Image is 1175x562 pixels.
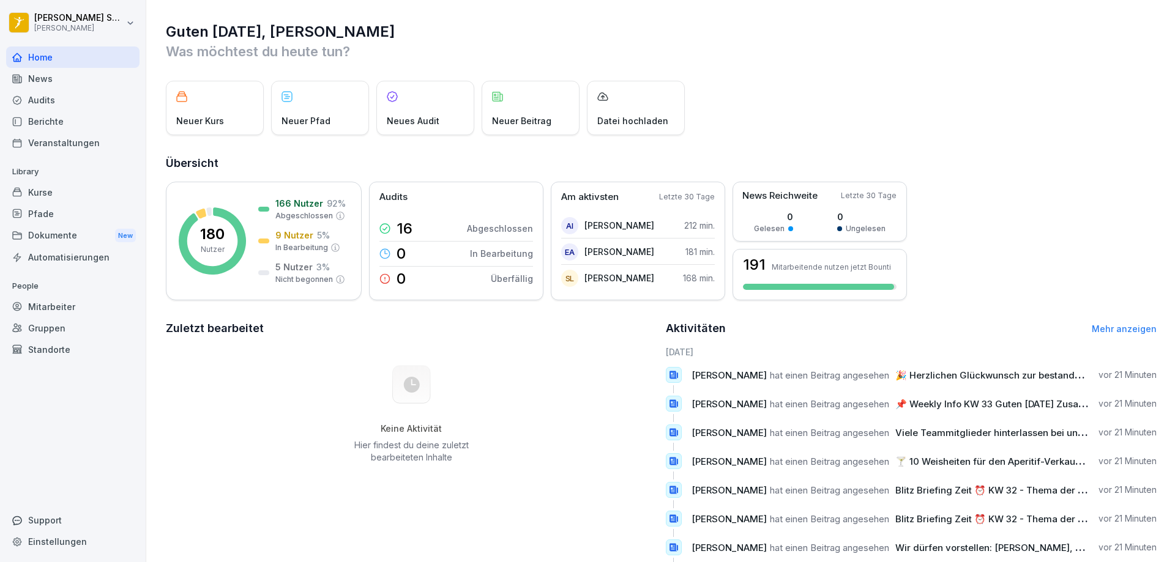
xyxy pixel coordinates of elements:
[1092,324,1157,334] a: Mehr anzeigen
[841,190,897,201] p: Letzte 30 Tage
[275,274,333,285] p: Nicht begonnen
[754,223,785,234] p: Gelesen
[491,272,533,285] p: Überfällig
[200,227,225,242] p: 180
[6,296,140,317] a: Mitarbeiter
[597,114,668,127] p: Datei hochladen
[770,513,889,525] span: hat einen Beitrag angesehen
[6,182,140,203] a: Kurse
[166,320,657,337] h2: Zuletzt bearbeitet
[770,484,889,496] span: hat einen Beitrag angesehen
[176,114,224,127] p: Neuer Kurs
[317,229,330,242] p: 5 %
[742,189,818,203] p: News Reichweite
[692,427,767,438] span: [PERSON_NAME]
[561,243,578,261] div: EA
[754,210,793,223] p: 0
[584,272,654,284] p: [PERSON_NAME]
[201,244,225,255] p: Nutzer
[6,89,140,111] div: Audits
[772,262,891,272] p: Mitarbeitende nutzen jetzt Bounti
[770,542,889,553] span: hat einen Beitrag angesehen
[6,203,140,224] a: Pfade
[1099,369,1157,381] p: vor 21 Minuten
[6,46,140,68] a: Home
[584,245,654,258] p: [PERSON_NAME]
[275,261,313,273] p: 5 Nutzer
[6,246,140,268] a: Automatisierungen
[467,222,533,235] p: Abgeschlossen
[34,13,124,23] p: [PERSON_NAME] Schindler
[666,346,1157,358] h6: [DATE]
[470,247,533,260] p: In Bearbeitung
[6,68,140,89] a: News
[561,217,578,234] div: AI
[837,210,886,223] p: 0
[6,276,140,296] p: People
[770,369,889,381] span: hat einen Beitrag angesehen
[6,224,140,247] div: Dokumente
[895,513,1141,525] span: Blitz Briefing Zeit ⏰ KW 32 - Thema der Woche: Salate
[1099,455,1157,467] p: vor 21 Minuten
[34,24,124,32] p: [PERSON_NAME]
[6,509,140,531] div: Support
[349,439,473,464] p: Hier findest du deine zuletzt bearbeiteten Inhalte
[6,132,140,153] a: Veranstaltungen
[166,42,1157,61] p: Was möchtest du heute tun?
[1099,541,1157,553] p: vor 21 Minuten
[6,111,140,132] a: Berichte
[561,270,578,287] div: SL
[692,369,767,381] span: [PERSON_NAME]
[492,114,551,127] p: Neuer Beitrag
[6,162,140,182] p: Library
[115,229,136,243] div: New
[275,197,323,210] p: 166 Nutzer
[895,484,1141,496] span: Blitz Briefing Zeit ⏰ KW 32 - Thema der Woche: Salate
[743,257,766,272] h3: 191
[397,272,406,286] p: 0
[282,114,330,127] p: Neuer Pfad
[6,339,140,360] a: Standorte
[684,219,715,232] p: 212 min.
[6,531,140,552] a: Einstellungen
[275,210,333,221] p: Abgeschlossen
[316,261,330,273] p: 3 %
[846,223,886,234] p: Ungelesen
[1099,426,1157,438] p: vor 21 Minuten
[166,155,1157,172] h2: Übersicht
[327,197,346,210] p: 92 %
[683,272,715,284] p: 168 min.
[770,456,889,467] span: hat einen Beitrag angesehen
[387,114,439,127] p: Neues Audit
[685,245,715,258] p: 181 min.
[275,242,328,253] p: In Bearbeitung
[1099,512,1157,525] p: vor 21 Minuten
[666,320,726,337] h2: Aktivitäten
[1099,484,1157,496] p: vor 21 Minuten
[6,317,140,339] a: Gruppen
[561,190,619,204] p: Am aktivsten
[275,229,313,242] p: 9 Nutzer
[770,427,889,438] span: hat einen Beitrag angesehen
[692,456,767,467] span: [PERSON_NAME]
[1099,397,1157,410] p: vor 21 Minuten
[584,219,654,232] p: [PERSON_NAME]
[692,484,767,496] span: [PERSON_NAME]
[397,221,412,236] p: 16
[770,398,889,410] span: hat einen Beitrag angesehen
[692,513,767,525] span: [PERSON_NAME]
[659,191,715,202] p: Letzte 30 Tage
[397,246,406,261] p: 0
[349,423,473,434] h5: Keine Aktivität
